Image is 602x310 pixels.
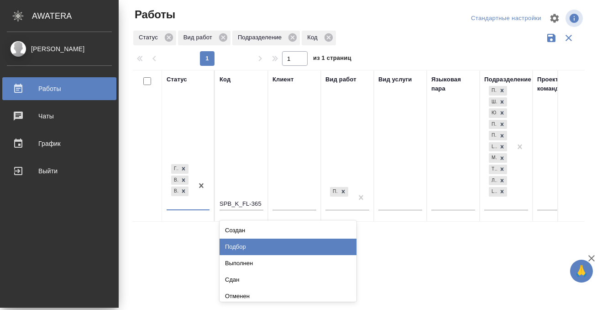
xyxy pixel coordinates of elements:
p: Подразделение [238,33,285,42]
div: В ожидании [171,187,178,196]
div: Прямая загрузка (шаблонные документы), Шаблонные документы, Юридический, Проектный офис, Проектна... [488,96,508,108]
div: Шаблонные документы [489,97,497,107]
div: Готов к работе [171,164,178,174]
div: Проектная группа [489,131,497,140]
div: Подразделение [484,75,531,84]
div: Прямая загрузка (шаблонные документы), Шаблонные документы, Юридический, Проектный офис, Проектна... [488,130,508,141]
span: Работы [132,7,175,22]
div: LegalQA [489,142,497,152]
div: AWATERA [32,7,119,25]
div: Локализация [489,176,497,186]
div: Проектный офис [489,120,497,129]
span: из 1 страниц [313,53,351,66]
div: split button [469,11,544,26]
div: Прямая загрузка (шаблонные документы), Шаблонные документы, Юридический, Проектный офис, Проектна... [488,152,508,164]
div: Отменен [220,288,356,305]
div: Создан [220,222,356,239]
div: Вид услуги [378,75,412,84]
p: Статус [139,33,161,42]
div: Прямая загрузка (шаблонные документы), Шаблонные документы, Юридический, Проектный офис, Проектна... [488,141,508,153]
div: Готов к работе, В работе, В ожидании [170,175,189,186]
a: Выйти [2,160,116,182]
div: [PERSON_NAME] [7,44,112,54]
p: Код [307,33,320,42]
div: Выполнен [220,255,356,272]
div: Выйти [7,164,112,178]
div: Юридический [489,108,497,118]
div: Прямая загрузка (шаблонные документы), Шаблонные документы, Юридический, Проектный офис, Проектна... [488,107,508,119]
div: Технический [489,165,497,174]
a: Чаты [2,105,116,128]
div: LocQA [489,187,497,197]
div: Подбор [220,239,356,255]
div: Чаты [7,109,112,123]
div: Готов к работе, В работе, В ожидании [170,186,189,197]
button: Сохранить фильтры [543,29,560,47]
div: Медицинский [489,153,497,163]
div: Вид работ [325,75,356,84]
div: Языковая пара [431,75,475,93]
div: Прямая загрузка (шаблонные документы), Шаблонные документы, Юридический, Проектный офис, Проектна... [488,85,508,96]
div: Сдан [220,272,356,288]
div: В работе [171,176,178,185]
div: Статус [133,31,176,45]
span: 🙏 [574,262,589,281]
button: Сбросить фильтры [560,29,577,47]
div: Вид работ [178,31,230,45]
div: Статус [167,75,187,84]
p: Вид работ [183,33,215,42]
div: Прямая загрузка (шаблонные документы) [489,86,497,96]
div: Приёмка по качеству [330,187,338,197]
div: Клиент [272,75,293,84]
span: Посмотреть информацию [565,10,585,27]
div: График [7,137,112,150]
div: Приёмка по качеству [329,186,349,198]
a: График [2,132,116,155]
a: Работы [2,77,116,100]
div: Проектная команда [537,75,581,93]
div: Код [220,75,230,84]
span: Настроить таблицу [544,7,565,29]
div: Прямая загрузка (шаблонные документы), Шаблонные документы, Юридический, Проектный офис, Проектна... [488,164,508,175]
div: Работы [7,82,112,96]
div: Прямая загрузка (шаблонные документы), Шаблонные документы, Юридический, Проектный офис, Проектна... [488,119,508,130]
div: Прямая загрузка (шаблонные документы), Шаблонные документы, Юридический, Проектный офис, Проектна... [488,175,508,187]
div: Код [302,31,335,45]
div: Подразделение [232,31,300,45]
button: 🙏 [570,260,593,283]
div: Прямая загрузка (шаблонные документы), Шаблонные документы, Юридический, Проектный офис, Проектна... [488,186,508,198]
